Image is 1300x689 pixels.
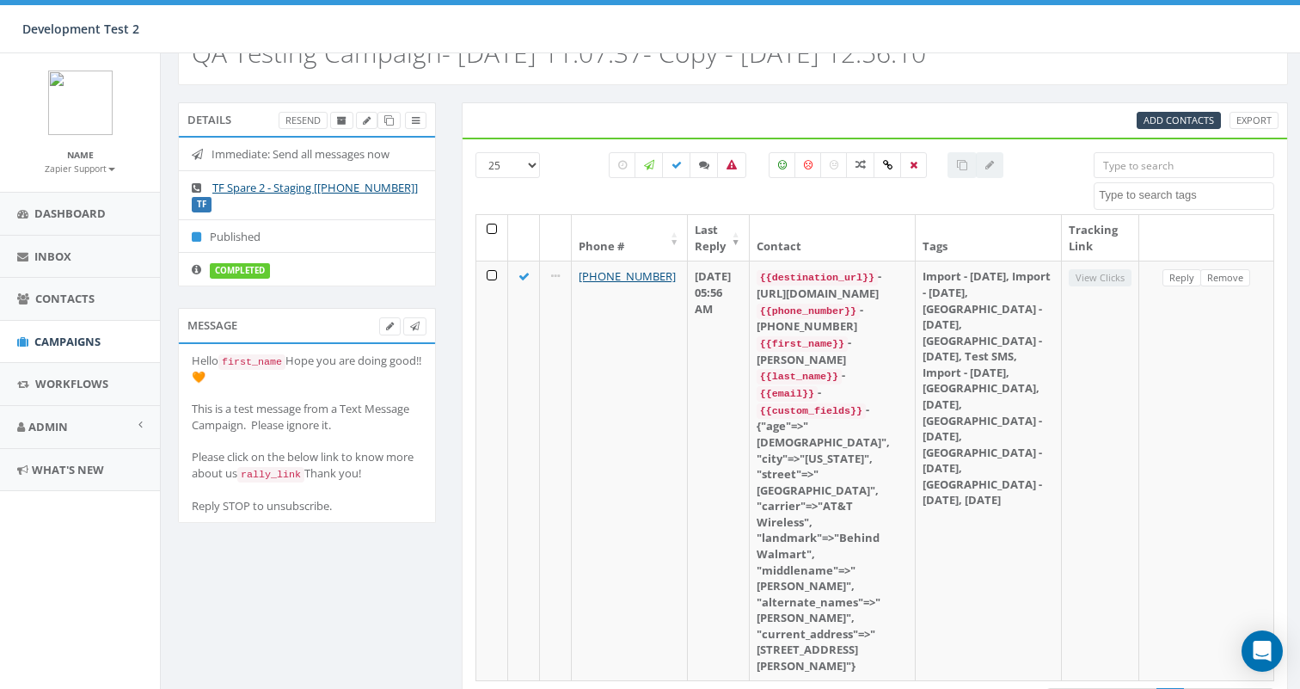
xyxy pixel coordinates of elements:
[178,102,436,137] div: Details
[1137,112,1221,130] a: Add Contacts
[1099,188,1273,203] textarea: Search
[757,270,878,286] code: {{destination_url}}
[900,152,927,178] label: Removed
[279,112,328,130] a: Resend
[846,152,875,178] label: Mixed
[192,197,212,212] label: TF
[192,231,210,243] i: Published
[178,308,436,342] div: Message
[757,304,860,319] code: {{phone_number}}
[384,114,394,126] span: Clone Campaign
[212,180,418,195] a: TF Spare 2 - Staging [[PHONE_NUMBER]]
[386,319,394,332] span: Edit Campaign Body
[1094,152,1274,178] input: Type to search
[717,152,746,178] label: Bounced
[1229,112,1279,130] a: Export
[210,263,270,279] label: completed
[579,268,676,284] a: [PHONE_NUMBER]
[192,149,212,160] i: Immediate: Send all messages now
[757,384,908,402] div: -
[750,215,916,261] th: Contact
[874,152,902,178] label: Link Clicked
[820,152,848,178] label: Neutral
[45,160,115,175] a: Zapier Support
[34,249,71,264] span: Inbox
[412,114,420,126] span: View Campaign Delivery Statistics
[1242,631,1283,672] div: Open Intercom Messenger
[794,152,822,178] label: Negative
[410,319,420,332] span: Send Test Message
[690,152,719,178] label: Replied
[1144,114,1214,126] span: Add Contacts
[28,419,68,434] span: Admin
[609,152,636,178] label: Pending
[192,39,926,67] h2: QA Testing Campaign- [DATE] 11:07:37- Copy - [DATE] 12:56:10
[635,152,664,178] label: Sending
[192,353,422,514] div: Hello Hope you are doing good!! 🧡 This is a test message from a Text Message Campaign. Please ign...
[34,206,106,221] span: Dashboard
[757,402,908,674] div: - {"age"=>"[DEMOGRAPHIC_DATA]", "city"=>"[US_STATE]", "street"=>"[GEOGRAPHIC_DATA]", "carrier"=>"...
[218,354,285,370] code: first_name
[757,386,818,402] code: {{email}}
[34,334,101,349] span: Campaigns
[916,215,1062,261] th: Tags
[337,114,346,126] span: Archive Campaign
[757,268,908,301] div: - [URL][DOMAIN_NAME]
[757,403,866,419] code: {{custom_fields}}
[22,21,139,37] span: Development Test 2
[688,215,750,261] th: Last Reply: activate to sort column ascending
[237,467,304,483] code: rally_link
[35,376,108,391] span: Workflows
[48,71,113,135] img: logo.png
[757,302,908,335] div: - [PHONE_NUMBER]
[757,369,842,384] code: {{last_name}}
[662,152,691,178] label: Delivered
[1200,269,1250,287] a: Remove
[916,261,1062,680] td: Import - [DATE], Import - [DATE], [GEOGRAPHIC_DATA] - [DATE], [GEOGRAPHIC_DATA] - [DATE], Test SM...
[179,219,435,254] li: Published
[572,215,688,261] th: Phone #: activate to sort column ascending
[179,138,435,171] li: Immediate: Send all messages now
[32,462,104,477] span: What's New
[1162,269,1201,287] a: Reply
[45,163,115,175] small: Zapier Support
[1062,215,1139,261] th: Tracking Link
[757,335,908,367] div: - [PERSON_NAME]
[769,152,796,178] label: Positive
[757,336,848,352] code: {{first_name}}
[1144,114,1214,126] span: CSV files only
[757,367,908,384] div: -
[67,149,94,161] small: Name
[688,261,750,680] td: [DATE] 05:56 AM
[35,291,95,306] span: Contacts
[363,114,371,126] span: Edit Campaign Title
